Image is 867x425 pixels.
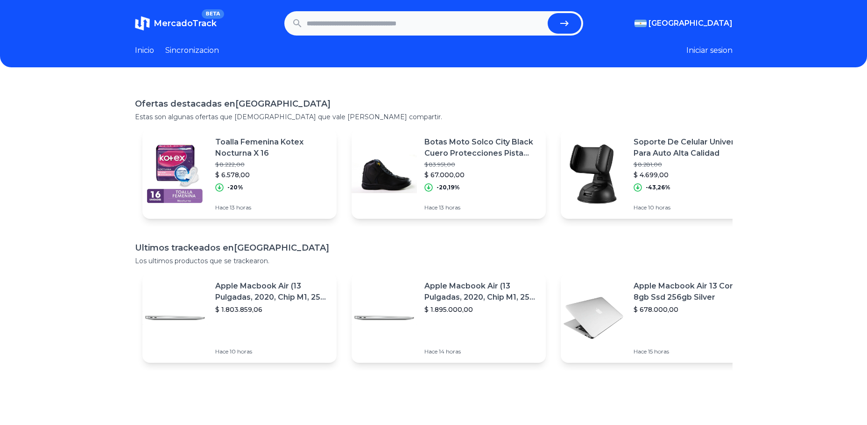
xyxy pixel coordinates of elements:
p: Hace 13 horas [424,204,538,211]
p: Toalla Femenina Kotex Nocturna X 16 [215,137,329,159]
p: $ 6.578,00 [215,170,329,180]
p: Hace 10 horas [634,204,747,211]
p: $ 8.222,00 [215,161,329,168]
a: MercadoTrackBETA [135,16,217,31]
img: MercadoTrack [135,16,150,31]
p: Hace 14 horas [424,348,538,355]
a: Featured imageBotas Moto Solco City Black Cuero Protecciones Pista Calle$ 83.951,00$ 67.000,00-20... [352,129,546,219]
span: MercadoTrack [154,18,217,29]
p: Hace 13 horas [215,204,329,211]
span: BETA [202,9,224,19]
p: $ 1.803.859,06 [215,305,329,314]
p: $ 67.000,00 [424,170,538,180]
p: Soporte De Celular Universal Para Auto Alta Calidad [634,137,747,159]
img: Featured image [352,285,417,351]
p: -20% [227,184,243,191]
a: Featured imageToalla Femenina Kotex Nocturna X 16$ 8.222,00$ 6.578,00-20%Hace 13 horas [142,129,337,219]
a: Featured imageApple Macbook Air (13 Pulgadas, 2020, Chip M1, 256 Gb De Ssd, 8 Gb De Ram) - Plata$... [142,273,337,363]
a: Inicio [135,45,154,56]
p: -20,19% [437,184,460,191]
a: Featured imageApple Macbook Air (13 Pulgadas, 2020, Chip M1, 256 Gb De Ssd, 8 Gb De Ram) - Plata$... [352,273,546,363]
p: Apple Macbook Air (13 Pulgadas, 2020, Chip M1, 256 Gb De Ssd, 8 Gb De Ram) - Plata [215,281,329,303]
p: $ 4.699,00 [634,170,747,180]
img: Featured image [561,141,626,207]
p: Apple Macbook Air (13 Pulgadas, 2020, Chip M1, 256 Gb De Ssd, 8 Gb De Ram) - Plata [424,281,538,303]
p: $ 83.951,00 [424,161,538,168]
a: Sincronizacion [165,45,219,56]
h1: Ultimos trackeados en [GEOGRAPHIC_DATA] [135,241,733,254]
span: [GEOGRAPHIC_DATA] [648,18,733,29]
p: Botas Moto Solco City Black Cuero Protecciones Pista Calle [424,137,538,159]
p: Apple Macbook Air 13 Core I5 8gb Ssd 256gb Silver [634,281,747,303]
a: Featured imageApple Macbook Air 13 Core I5 8gb Ssd 256gb Silver$ 678.000,00Hace 15 horas [561,273,755,363]
p: -43,26% [646,184,670,191]
a: Featured imageSoporte De Celular Universal Para Auto Alta Calidad$ 8.281,00$ 4.699,00-43,26%Hace ... [561,129,755,219]
img: Featured image [142,141,208,207]
button: [GEOGRAPHIC_DATA] [634,18,733,29]
img: Featured image [561,285,626,351]
p: Hace 10 horas [215,348,329,355]
img: Argentina [634,20,647,27]
h1: Ofertas destacadas en [GEOGRAPHIC_DATA] [135,97,733,110]
button: Iniciar sesion [686,45,733,56]
p: Hace 15 horas [634,348,747,355]
p: $ 678.000,00 [634,305,747,314]
img: Featured image [142,285,208,351]
img: Featured image [352,141,417,207]
p: Estas son algunas ofertas que [DEMOGRAPHIC_DATA] que vale [PERSON_NAME] compartir. [135,112,733,122]
p: $ 8.281,00 [634,161,747,168]
p: $ 1.895.000,00 [424,305,538,314]
p: Los ultimos productos que se trackearon. [135,256,733,266]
